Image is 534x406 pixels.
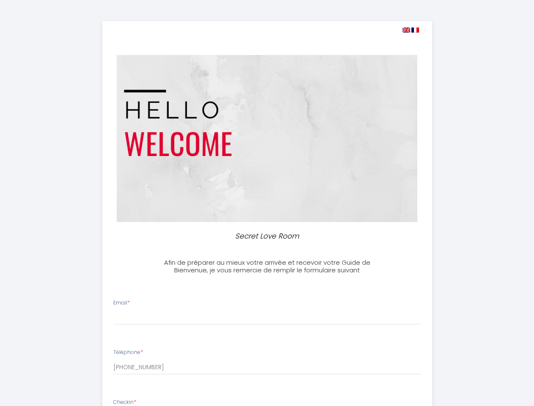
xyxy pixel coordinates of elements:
[163,230,371,242] p: Secret Love Room
[113,299,130,307] label: Email
[403,27,410,33] img: en.png
[411,27,419,33] img: fr.png
[113,348,143,357] label: Téléphone
[159,259,375,274] h3: Afin de préparer au mieux votre arrivée et recevoir votre Guide de Bienvenue, je vous remercie de...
